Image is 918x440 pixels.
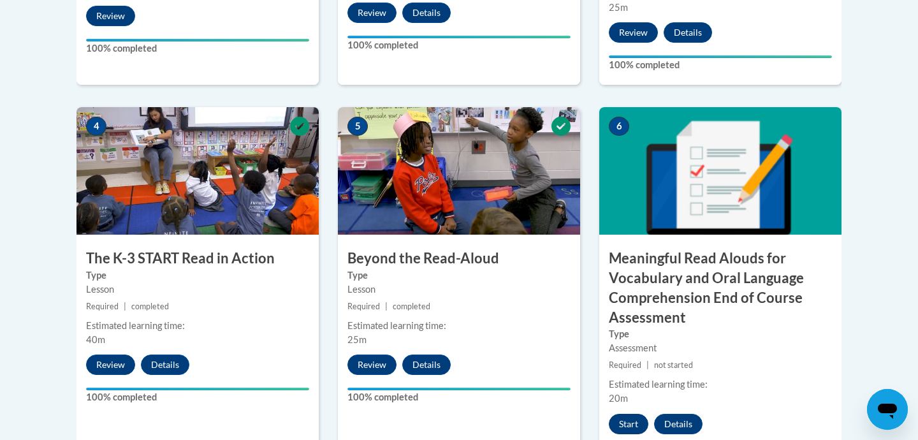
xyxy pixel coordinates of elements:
[609,341,832,355] div: Assessment
[609,22,658,43] button: Review
[402,3,451,23] button: Details
[86,355,135,375] button: Review
[599,249,841,327] h3: Meaningful Read Alouds for Vocabulary and Oral Language Comprehension End of Course Assessment
[402,355,451,375] button: Details
[609,393,628,404] span: 20m
[646,360,649,370] span: |
[347,302,380,311] span: Required
[131,302,169,311] span: completed
[347,334,367,345] span: 25m
[867,389,908,430] iframe: Button to launch messaging window
[86,117,106,136] span: 4
[141,355,189,375] button: Details
[76,107,319,235] img: Course Image
[347,117,368,136] span: 5
[599,107,841,235] img: Course Image
[609,55,832,58] div: Your progress
[338,107,580,235] img: Course Image
[86,282,309,297] div: Lesson
[347,319,571,333] div: Estimated learning time:
[347,36,571,38] div: Your progress
[86,388,309,390] div: Your progress
[76,249,319,268] h3: The K-3 START Read in Action
[347,282,571,297] div: Lesson
[86,319,309,333] div: Estimated learning time:
[86,6,135,26] button: Review
[347,268,571,282] label: Type
[347,38,571,52] label: 100% completed
[86,390,309,404] label: 100% completed
[86,334,105,345] span: 40m
[609,327,832,341] label: Type
[385,302,388,311] span: |
[654,414,703,434] button: Details
[347,3,397,23] button: Review
[86,268,309,282] label: Type
[609,2,628,13] span: 25m
[86,302,119,311] span: Required
[664,22,712,43] button: Details
[654,360,693,370] span: not started
[86,39,309,41] div: Your progress
[609,360,641,370] span: Required
[338,249,580,268] h3: Beyond the Read-Aloud
[347,390,571,404] label: 100% completed
[609,58,832,72] label: 100% completed
[393,302,430,311] span: completed
[609,378,832,392] div: Estimated learning time:
[347,388,571,390] div: Your progress
[609,117,629,136] span: 6
[86,41,309,55] label: 100% completed
[609,414,648,434] button: Start
[124,302,126,311] span: |
[347,355,397,375] button: Review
